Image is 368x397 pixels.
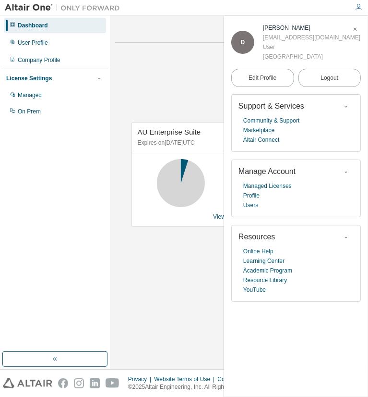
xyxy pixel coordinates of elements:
a: Marketplace [243,125,274,135]
a: Online Help [243,247,273,256]
div: On Prem [18,108,41,115]
span: Manage Account [238,167,296,175]
div: [EMAIL_ADDRESS][DOMAIN_NAME] [263,33,360,42]
span: Resources [238,233,275,241]
div: [GEOGRAPHIC_DATA] [263,52,360,62]
img: instagram.svg [74,378,84,388]
img: Altair One [5,3,125,12]
span: Edit Profile [249,74,276,82]
a: View License Usage [213,213,265,220]
img: facebook.svg [58,378,68,388]
div: User Profile [18,39,48,47]
a: Altair Connect [243,135,279,145]
div: Dianne Mae Gabutero [263,23,360,33]
div: Privacy [128,375,154,383]
span: D [241,39,245,46]
div: Company Profile [18,56,60,64]
div: Website Terms of Use [154,375,217,383]
p: Expires on [DATE] UTC [138,139,339,147]
span: Support & Services [238,102,304,110]
a: YouTube [243,285,266,295]
a: Edit Profile [231,69,294,87]
a: Profile [243,191,260,200]
button: Logout [298,69,361,87]
a: Community & Support [243,116,299,125]
a: Learning Center [243,256,285,266]
img: altair_logo.svg [3,378,52,388]
a: Managed Licenses [243,181,292,191]
div: Dashboard [18,22,48,29]
img: linkedin.svg [90,378,100,388]
span: Logout [321,73,338,83]
div: Managed [18,91,42,99]
a: Academic Program [243,266,292,275]
img: youtube.svg [106,378,119,388]
div: License Settings [6,74,52,82]
a: Resource Library [243,275,287,285]
div: Cookie Consent [217,375,264,383]
div: User [263,42,360,52]
span: AU Enterprise Suite [138,128,201,136]
a: Users [243,200,258,210]
p: © 2025 Altair Engineering, Inc. All Rights Reserved. [128,383,264,391]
